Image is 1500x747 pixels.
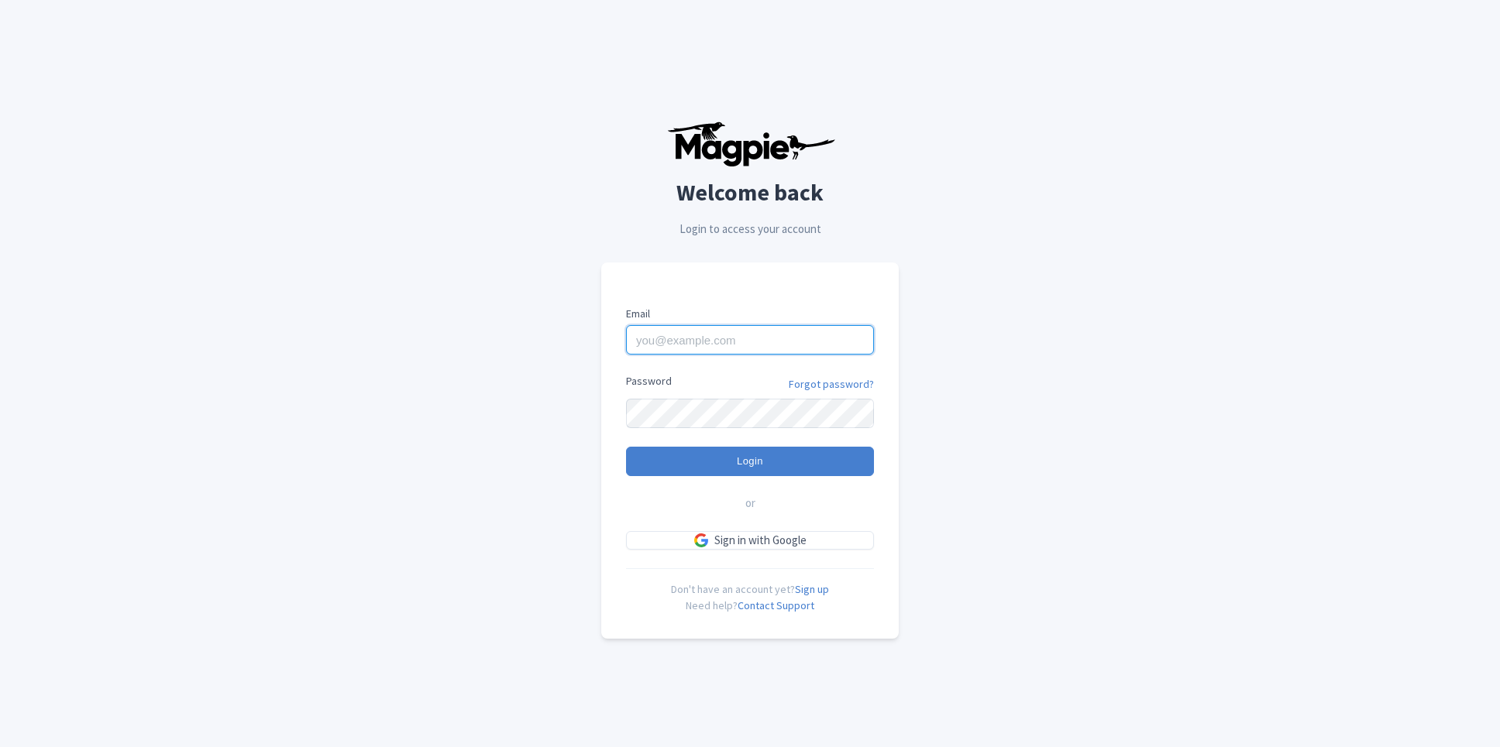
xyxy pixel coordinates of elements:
label: Email [626,306,874,322]
input: you@example.com [626,325,874,355]
img: logo-ab69f6fb50320c5b225c76a69d11143b.png [663,121,838,167]
a: Sign up [795,582,829,596]
a: Contact Support [738,598,814,612]
div: Don't have an account yet? Need help? [626,568,874,614]
img: google.svg [694,533,708,547]
a: Forgot password? [789,376,874,392]
input: Login [626,447,874,476]
a: Sign in with Google [626,531,874,550]
h2: Welcome back [601,180,899,205]
span: or [745,495,755,512]
p: Login to access your account [601,221,899,238]
label: Password [626,373,672,389]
